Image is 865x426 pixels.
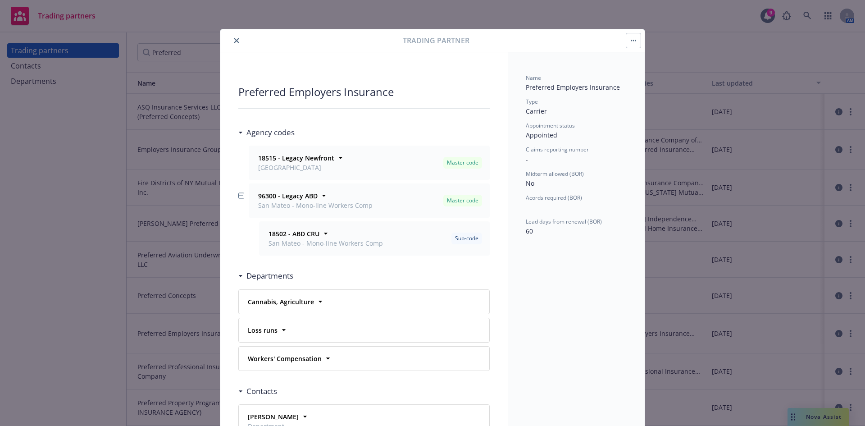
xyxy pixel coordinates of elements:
span: 60 [526,227,533,235]
h3: Contacts [246,385,277,397]
strong: [PERSON_NAME] [248,412,299,421]
span: Appointment status [526,122,575,129]
span: No [526,179,534,188]
h3: Agency codes [246,127,295,138]
div: Preferred Employers Insurance [238,85,490,99]
strong: Cannabis, Agriculture [248,298,314,306]
span: Appointed [526,131,557,139]
strong: 18515 - Legacy Newfront [258,154,334,162]
h3: Departments [246,270,293,282]
span: Carrier [526,107,547,115]
div: Agency codes [238,127,295,138]
span: Preferred Employers Insurance [526,83,620,92]
span: Acords required (BOR) [526,194,582,202]
strong: 18502 - ABD CRU [269,229,319,238]
strong: Workers' Compensation [248,354,322,363]
span: Master code [447,197,478,205]
span: - [526,155,528,164]
button: close [231,35,242,46]
span: Sub-code [455,234,478,243]
span: Lead days from renewal (BOR) [526,218,602,225]
span: Type [526,98,538,105]
strong: 96300 - Legacy ABD [258,192,318,200]
div: Departments [238,270,293,282]
span: Master code [447,159,478,167]
span: [GEOGRAPHIC_DATA] [258,163,334,172]
span: Trading partner [403,35,469,46]
span: San Mateo - Mono-line Workers Comp [258,201,373,210]
span: Name [526,74,541,82]
div: Contacts [238,385,277,397]
span: Claims reporting number [526,146,589,153]
span: - [526,203,528,211]
span: San Mateo - Mono-line Workers Comp [269,238,383,248]
span: Midterm allowed (BOR) [526,170,584,178]
strong: Loss runs [248,326,278,334]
